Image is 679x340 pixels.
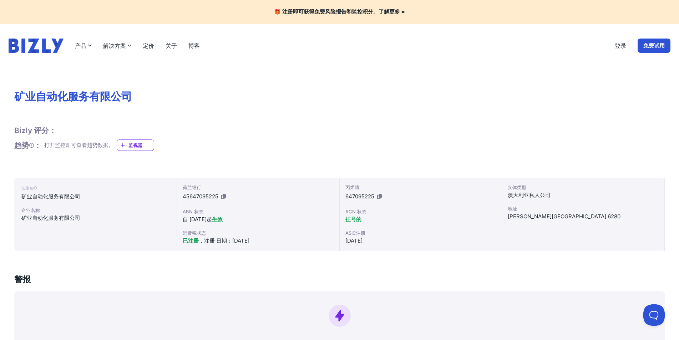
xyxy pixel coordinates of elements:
font: ，注册 日期：[DATE] [199,237,249,244]
font: 企业名称 [21,207,40,213]
font: 消费税状态 [183,230,206,236]
font: 荷兰银行 [183,184,201,190]
font: 监视器 [128,142,142,148]
font: 生效 [212,216,223,223]
a: 定价 [143,41,154,50]
font: 647095225 [345,193,374,200]
font: [PERSON_NAME][GEOGRAPHIC_DATA] 6280 [508,213,620,220]
font: ASIC注册 [345,230,365,236]
font: ABN 状态 [183,209,203,214]
font: 免费试用 [643,42,665,49]
font: 博客 [188,42,200,49]
font: 挂号的 [345,216,361,223]
a: 关于 [166,41,177,50]
font: 法定名称 [21,186,37,191]
a: 免费试用 [638,39,670,53]
font: 登录 [615,42,626,49]
font: 实体类型 [508,184,526,190]
font: ACN 状态 [345,209,366,214]
font: 矿业自动化服务有限公司 [21,193,80,200]
button: 解决方案 [103,41,131,50]
font: 打开监控即可查看趋势数据。 [44,142,114,148]
a: 博客 [188,41,200,50]
button: 产品 [75,41,92,50]
font: 自 [DATE]起 [183,216,212,223]
font: 地址 [508,206,517,212]
font: 产品 [75,42,86,49]
a: 了解更多 » [379,8,405,15]
font: 矿业自动化服务有限公司 [14,90,132,103]
font: 关于 [166,42,177,49]
font: 澳大利亚私人公司 [508,192,551,198]
font: ： [34,141,41,150]
font: 丙烯腈 [345,184,359,190]
a: 登录 [615,41,626,50]
font: 警报 [14,274,31,284]
font: 已注册 [183,237,199,244]
font: Bizly 评分： [14,126,56,135]
font: 🎁 注册即可获得免费风险报告和监控积分。 [274,8,379,15]
font: 趋势 [14,141,29,150]
font: 45647095225 [183,193,218,200]
a: 监视器 [117,139,154,151]
font: 定价 [143,42,154,49]
font: [DATE] [345,237,363,244]
font: 矿业自动化服务有限公司 [21,214,80,221]
iframe: Toggle Customer Support [643,304,665,326]
font: 解决方案 [103,42,126,49]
